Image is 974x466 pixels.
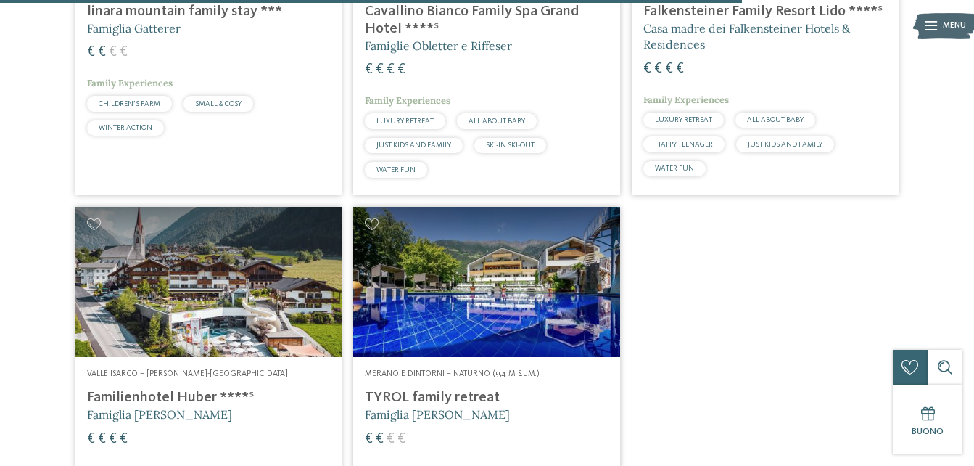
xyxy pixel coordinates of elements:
span: LUXURY RETREAT [376,118,434,125]
a: Buono [893,385,962,454]
img: Cercate un hotel per famiglie? Qui troverete solo i migliori! [75,207,342,357]
span: € [120,432,128,446]
span: ALL ABOUT BABY [469,118,525,125]
span: Family Experiences [643,94,729,106]
span: Valle Isarco – [PERSON_NAME]-[GEOGRAPHIC_DATA] [87,369,288,378]
span: Famiglie Obletter e Riffeser [365,38,512,53]
span: € [98,45,106,60]
span: € [109,45,117,60]
h4: Falkensteiner Family Resort Lido ****ˢ [643,3,887,20]
span: € [365,432,373,446]
span: Famiglia [PERSON_NAME] [365,407,510,422]
span: SMALL & COSY [195,100,242,107]
span: € [87,45,95,60]
span: WINTER ACTION [99,124,152,131]
span: WATER FUN [655,165,694,172]
span: € [120,45,128,60]
img: Familien Wellness Residence Tyrol **** [353,207,620,357]
span: CHILDREN’S FARM [99,100,160,107]
span: € [643,62,651,76]
span: Casa madre dei Falkensteiner Hotels & Residences [643,21,850,52]
span: € [87,432,95,446]
span: WATER FUN [376,166,416,173]
span: HAPPY TEENAGER [655,141,713,148]
span: SKI-IN SKI-OUT [486,142,535,149]
span: € [665,62,673,76]
span: € [397,432,405,446]
span: € [98,432,106,446]
span: Merano e dintorni – Naturno (554 m s.l.m.) [365,369,540,378]
span: Family Experiences [365,94,450,107]
span: Buono [912,427,944,436]
h4: Cavallino Bianco Family Spa Grand Hotel ****ˢ [365,3,608,38]
span: € [376,432,384,446]
span: ALL ABOUT BABY [747,116,804,123]
span: € [387,432,395,446]
h4: linara mountain family stay *** [87,3,331,20]
span: € [376,62,384,77]
span: JUST KIDS AND FAMILY [376,142,451,149]
span: € [365,62,373,77]
span: € [654,62,662,76]
span: Famiglia [PERSON_NAME] [87,407,232,422]
span: € [387,62,395,77]
h4: TYROL family retreat [365,389,608,406]
span: € [109,432,117,446]
span: € [676,62,684,76]
span: Family Experiences [87,77,173,89]
span: LUXURY RETREAT [655,116,712,123]
span: JUST KIDS AND FAMILY [748,141,822,148]
span: € [397,62,405,77]
span: Famiglia Gatterer [87,21,181,36]
h4: Familienhotel Huber ****ˢ [87,389,331,406]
